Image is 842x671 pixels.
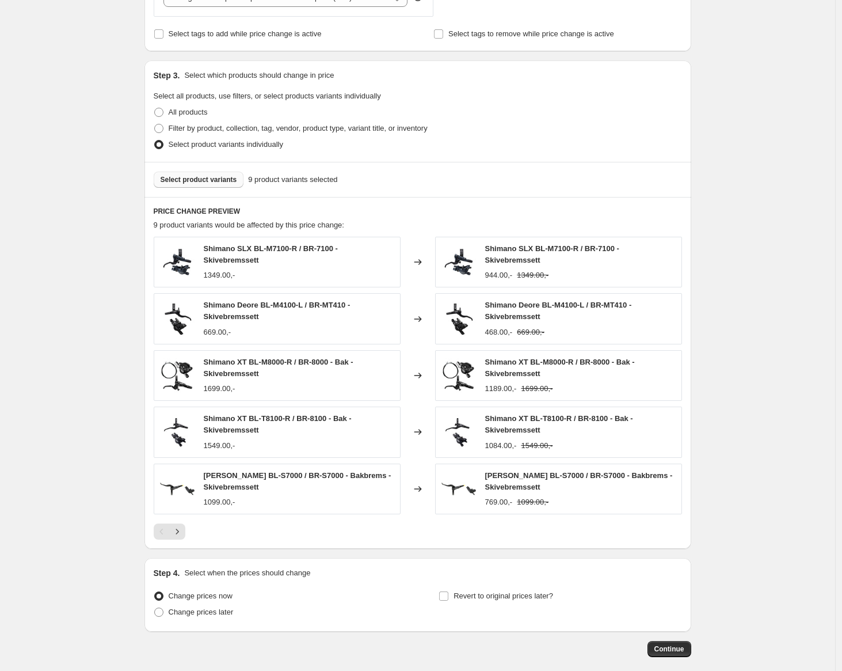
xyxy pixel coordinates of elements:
button: Select product variants [154,172,244,188]
img: shimano-slx-bl-m7100-r-br-7100-skivebremssett-skivebremssett-673_80x.jpg [160,245,195,279]
span: [PERSON_NAME] BL-S7000 / BR-S7000 - Bakbrems - Skivebremssett [485,471,673,491]
strike: 669.00,- [517,327,544,338]
span: 9 product variants would be affected by this price change: [154,221,344,229]
span: Shimano Deore BL-M4100-L / BR-MT410 - Skivebremssett [204,301,350,321]
p: Select when the prices should change [184,567,310,579]
img: shimano-xt-bl-t8100-r-br-8100-bak-skivebremssett-skivebremssett-887_80x.jpg [441,415,476,449]
span: Shimano SLX BL-M7100-R / BR-7100 - Skivebremssett [204,244,338,264]
span: Select product variants individually [169,140,283,149]
span: Shimano XT BL-M8000-R / BR-8000 - Bak - Skivebremssett [485,358,635,378]
span: Select product variants [161,175,237,184]
p: Select which products should change in price [184,70,334,81]
strike: 1349.00,- [517,270,548,281]
img: shimano-xt-bl-m8000-r-br-8000-bak-skivebremssett-skivebremssett-103_80x.jpg [441,358,476,393]
span: Shimano SLX BL-M7100-R / BR-7100 - Skivebremssett [485,244,619,264]
div: 669.00,- [204,327,231,338]
div: 1099.00,- [204,496,235,508]
img: shimano-alfine-bl-s7000-br-s7000-bakbrems-skivebremssett-skivebremssett-827_80x.jpg [160,472,195,506]
div: 1084.00,- [485,440,517,452]
div: 1699.00,- [204,383,235,395]
strike: 1549.00,- [521,440,553,452]
img: shimano-deore-bl-m4100-l-br-mt410-skivebremssett-skivebremssett-999_80x.jpg [441,302,476,336]
button: Continue [647,641,691,657]
div: 944.00,- [485,270,513,281]
nav: Pagination [154,524,185,540]
span: Shimano XT BL-T8100-R / BR-8100 - Bak - Skivebremssett [485,414,633,434]
img: shimano-xt-bl-t8100-r-br-8100-bak-skivebremssett-skivebremssett-887_80x.jpg [160,415,195,449]
strike: 1099.00,- [517,496,548,508]
span: Shimano XT BL-T8100-R / BR-8100 - Bak - Skivebremssett [204,414,352,434]
img: shimano-alfine-bl-s7000-br-s7000-bakbrems-skivebremssett-skivebremssett-827_80x.jpg [441,472,476,506]
img: shimano-deore-bl-m4100-l-br-mt410-skivebremssett-skivebremssett-999_80x.jpg [160,302,195,336]
div: 1189.00,- [485,383,517,395]
span: Revert to original prices later? [454,592,553,600]
h2: Step 4. [154,567,180,579]
span: Select tags to remove while price change is active [448,29,614,38]
span: All products [169,108,208,116]
img: shimano-xt-bl-m8000-r-br-8000-bak-skivebremssett-skivebremssett-103_80x.jpg [160,358,195,393]
span: [PERSON_NAME] BL-S7000 / BR-S7000 - Bakbrems - Skivebremssett [204,471,391,491]
div: 769.00,- [485,496,513,508]
h2: Step 3. [154,70,180,81]
button: Next [169,524,185,540]
span: Shimano XT BL-M8000-R / BR-8000 - Bak - Skivebremssett [204,358,353,378]
div: 1549.00,- [204,440,235,452]
span: Select all products, use filters, or select products variants individually [154,92,381,100]
img: shimano-slx-bl-m7100-r-br-7100-skivebremssett-skivebremssett-673_80x.jpg [441,245,476,279]
span: Continue [654,645,684,654]
span: Filter by product, collection, tag, vendor, product type, variant title, or inventory [169,124,428,132]
div: 468.00,- [485,327,513,338]
span: Change prices later [169,608,234,616]
strike: 1699.00,- [521,383,553,395]
span: Select tags to add while price change is active [169,29,322,38]
div: 1349.00,- [204,270,235,281]
span: 9 product variants selected [248,174,337,185]
h6: PRICE CHANGE PREVIEW [154,207,682,216]
span: Shimano Deore BL-M4100-L / BR-MT410 - Skivebremssett [485,301,632,321]
span: Change prices now [169,592,233,600]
